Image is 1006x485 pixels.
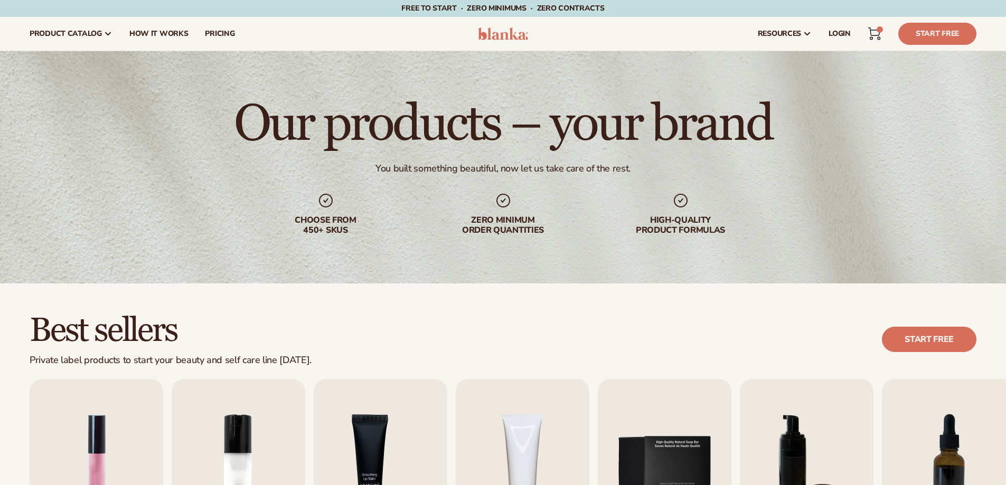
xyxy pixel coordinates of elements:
[196,17,243,51] a: pricing
[898,23,976,45] a: Start Free
[613,215,748,235] div: High-quality product formulas
[478,27,528,40] img: logo
[375,163,631,175] div: You built something beautiful, now let us take care of the rest.
[820,17,859,51] a: LOGIN
[436,215,571,235] div: Zero minimum order quantities
[30,313,312,348] h2: Best sellers
[258,215,393,235] div: Choose from 450+ Skus
[758,30,801,38] span: resources
[205,30,234,38] span: pricing
[30,30,102,38] span: product catalog
[129,30,189,38] span: How It Works
[234,99,772,150] h1: Our products – your brand
[882,327,976,352] a: Start free
[879,26,880,33] span: 6
[121,17,197,51] a: How It Works
[30,355,312,366] div: Private label products to start your beauty and self care line [DATE].
[829,30,851,38] span: LOGIN
[401,3,604,13] span: Free to start · ZERO minimums · ZERO contracts
[21,17,121,51] a: product catalog
[749,17,820,51] a: resources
